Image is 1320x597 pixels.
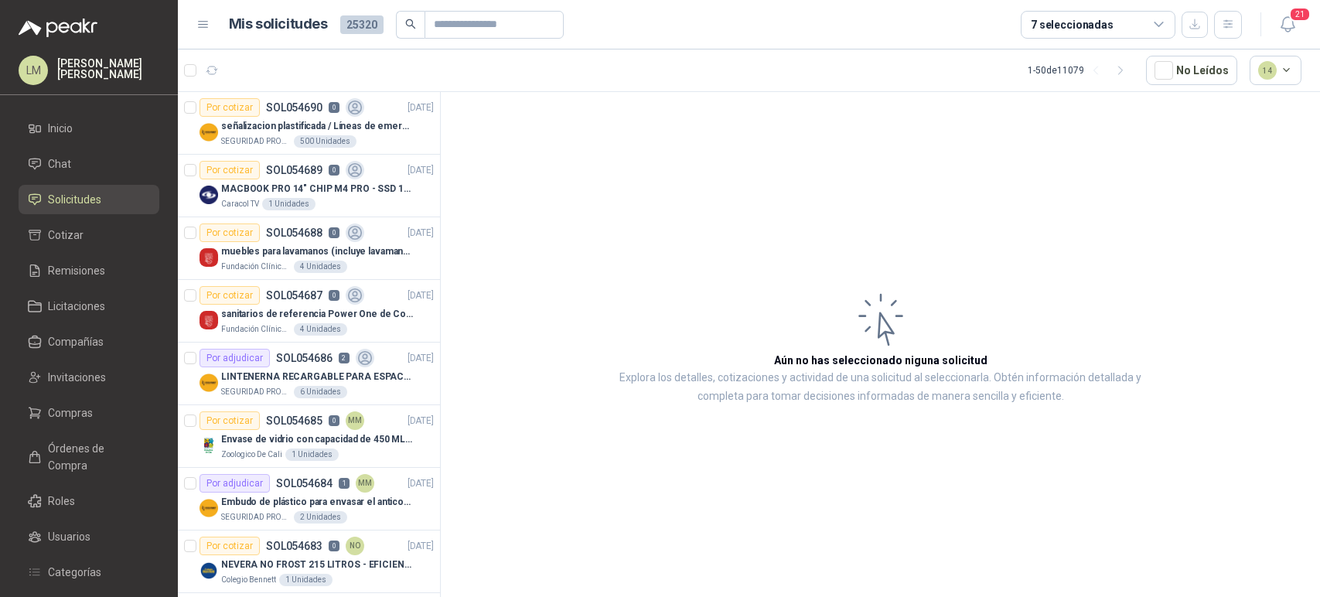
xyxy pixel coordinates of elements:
span: Roles [48,493,75,510]
p: SOL054684 [276,478,333,489]
a: Roles [19,486,159,516]
p: MACBOOK PRO 14" CHIP M4 PRO - SSD 1TB RAM 24GB [221,182,414,196]
p: 0 [329,165,339,176]
p: Caracol TV [221,198,259,210]
p: NEVERA NO FROST 215 LITROS - EFICIENCIA ENERGETICA A [221,558,414,572]
p: Explora los detalles, cotizaciones y actividad de una solicitud al seleccionarla. Obtén informaci... [595,369,1165,406]
p: SEGURIDAD PROVISER LTDA [221,135,291,148]
div: Por cotizar [200,161,260,179]
div: 1 Unidades [279,574,333,586]
p: [DATE] [408,476,434,491]
button: No Leídos [1146,56,1237,85]
p: sanitarios de referencia Power One de Corona [221,307,414,322]
p: 0 [329,227,339,238]
div: 500 Unidades [294,135,356,148]
span: Licitaciones [48,298,105,315]
img: Company Logo [200,561,218,580]
div: Por cotizar [200,286,260,305]
p: [DATE] [408,351,434,366]
p: Fundación Clínica Shaio [221,261,291,273]
span: Compras [48,404,93,421]
a: Compras [19,398,159,428]
a: Inicio [19,114,159,143]
p: SOL054683 [266,541,322,551]
a: Por cotizarSOL0546880[DATE] Company Logomuebles para lavamanos (incluye lavamanos)Fundación Clíni... [178,217,440,280]
span: Invitaciones [48,369,106,386]
h1: Mis solicitudes [229,13,328,36]
p: SOL054689 [266,165,322,176]
p: [DATE] [408,539,434,554]
div: Por cotizar [200,98,260,117]
p: 0 [329,415,339,426]
img: Company Logo [200,499,218,517]
p: [DATE] [408,163,434,178]
img: Company Logo [200,311,218,329]
a: Por adjudicarSOL0546862[DATE] Company LogoLINTENERNA RECARGABLE PARA ESPACIOS ABIERTOS 100-120MTS... [178,343,440,405]
p: [DATE] [408,414,434,428]
p: SEGURIDAD PROVISER LTDA [221,386,291,398]
p: 0 [329,290,339,301]
span: Usuarios [48,528,90,545]
p: Fundación Clínica Shaio [221,323,291,336]
a: Remisiones [19,256,159,285]
p: SOL054687 [266,290,322,301]
p: [DATE] [408,226,434,241]
p: Zoologico De Cali [221,449,282,461]
p: SOL054690 [266,102,322,113]
h3: Aún no has seleccionado niguna solicitud [774,352,987,369]
div: NO [346,537,364,555]
img: Company Logo [200,123,218,142]
p: SOL054685 [266,415,322,426]
p: [DATE] [408,101,434,115]
span: Compañías [48,333,104,350]
a: Compañías [19,327,159,356]
button: 14 [1250,56,1302,85]
p: 0 [329,541,339,551]
div: 1 - 50 de 11079 [1028,58,1134,83]
span: Inicio [48,120,73,137]
a: Por cotizarSOL0546900[DATE] Company Logoseñalizacion plastificada / Líneas de emergenciaSEGURIDAD... [178,92,440,155]
div: 1 Unidades [262,198,316,210]
div: Por cotizar [200,411,260,430]
span: Cotizar [48,227,84,244]
p: [DATE] [408,288,434,303]
span: Chat [48,155,71,172]
a: Cotizar [19,220,159,250]
p: LINTENERNA RECARGABLE PARA ESPACIOS ABIERTOS 100-120MTS [221,370,414,384]
p: Embudo de plástico para envasar el anticorrosivo / lubricante [221,495,414,510]
div: LM [19,56,48,85]
span: search [405,19,416,29]
a: Órdenes de Compra [19,434,159,480]
a: Por cotizarSOL0546830NO[DATE] Company LogoNEVERA NO FROST 215 LITROS - EFICIENCIA ENERGETICA ACol... [178,530,440,593]
div: 6 Unidades [294,386,347,398]
span: 21 [1289,7,1311,22]
span: Órdenes de Compra [48,440,145,474]
p: muebles para lavamanos (incluye lavamanos) [221,244,414,259]
span: Categorías [48,564,101,581]
span: Remisiones [48,262,105,279]
a: Chat [19,149,159,179]
p: Envase de vidrio con capacidad de 450 ML – 9X8X8 CM Caja x 12 unidades [221,432,414,447]
p: Colegio Bennett [221,574,276,586]
p: 1 [339,478,350,489]
p: señalizacion plastificada / Líneas de emergencia [221,119,414,134]
img: Company Logo [200,436,218,455]
a: Por cotizarSOL0546870[DATE] Company Logosanitarios de referencia Power One de CoronaFundación Clí... [178,280,440,343]
div: Por adjudicar [200,349,270,367]
a: Licitaciones [19,292,159,321]
p: 2 [339,353,350,363]
div: 4 Unidades [294,323,347,336]
div: 1 Unidades [285,449,339,461]
div: Por adjudicar [200,474,270,493]
a: Solicitudes [19,185,159,214]
a: Por cotizarSOL0546890[DATE] Company LogoMACBOOK PRO 14" CHIP M4 PRO - SSD 1TB RAM 24GBCaracol TV1... [178,155,440,217]
span: Solicitudes [48,191,101,208]
p: 0 [329,102,339,113]
a: Usuarios [19,522,159,551]
div: MM [356,474,374,493]
div: 4 Unidades [294,261,347,273]
a: Por cotizarSOL0546850MM[DATE] Company LogoEnvase de vidrio con capacidad de 450 ML – 9X8X8 CM Caj... [178,405,440,468]
span: 25320 [340,15,384,34]
p: SOL054688 [266,227,322,238]
p: SEGURIDAD PROVISER LTDA [221,511,291,524]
